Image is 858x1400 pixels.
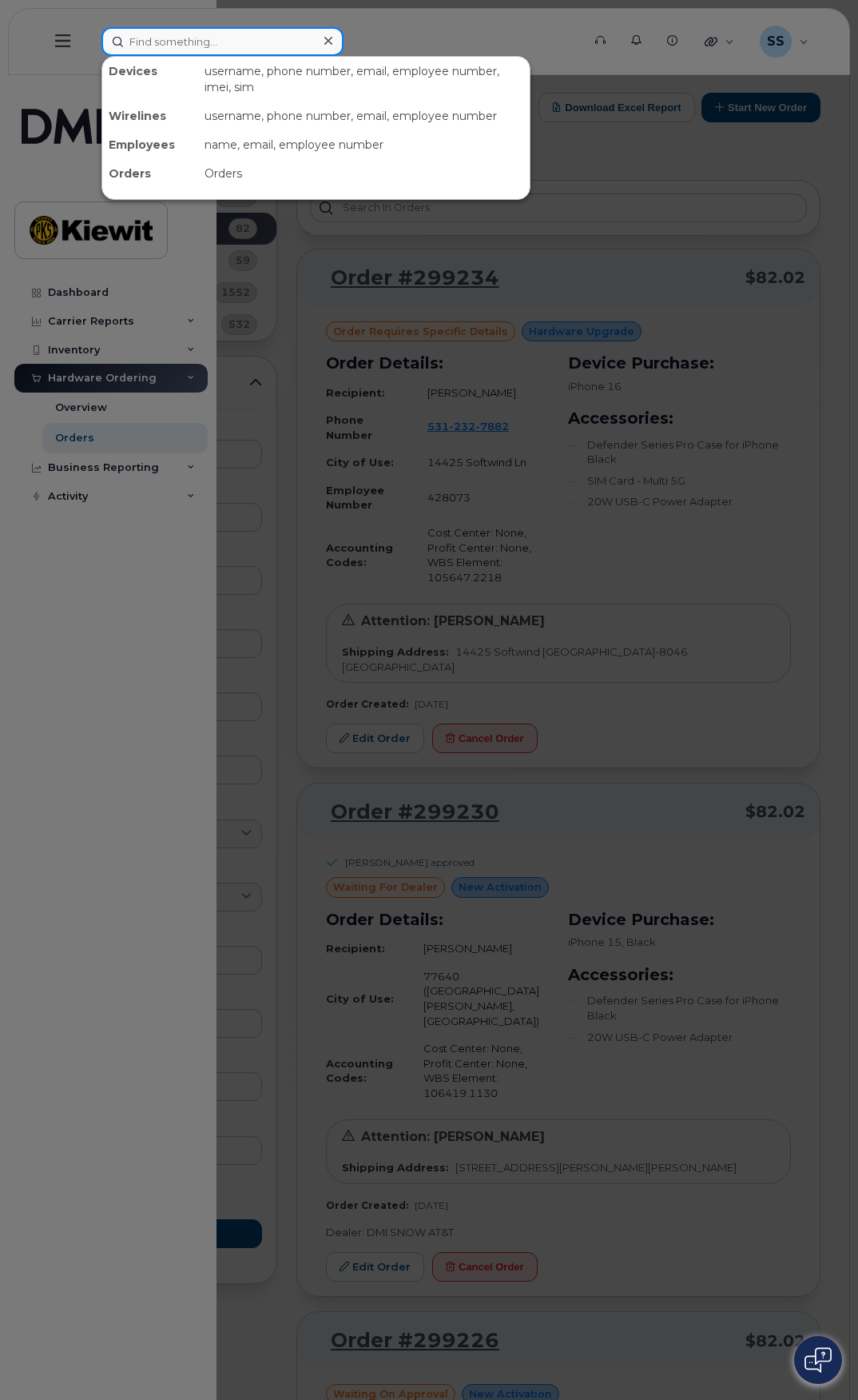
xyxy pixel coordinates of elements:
div: Devices [102,57,198,102]
div: username, phone number, email, employee number, imei, sim [198,57,530,102]
div: name, email, employee number [198,130,530,159]
img: Open chat [804,1347,832,1373]
div: Orders [198,159,530,188]
div: Wirelines [102,102,198,130]
div: username, phone number, email, employee number [198,102,530,130]
div: Employees [102,130,198,159]
div: Orders [102,159,198,188]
